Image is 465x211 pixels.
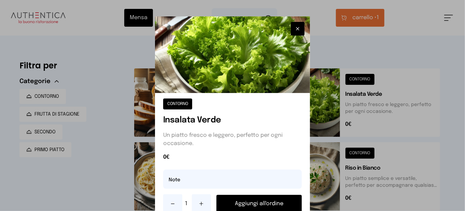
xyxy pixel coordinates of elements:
[163,98,192,109] button: CONTORNO
[185,200,189,208] span: 1
[163,115,302,126] h1: Insalata Verde
[163,131,302,148] p: Un piatto fresco e leggero, perfetto per ogni occasione.
[155,16,310,93] img: Insalata Verde
[163,153,302,161] span: 0€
